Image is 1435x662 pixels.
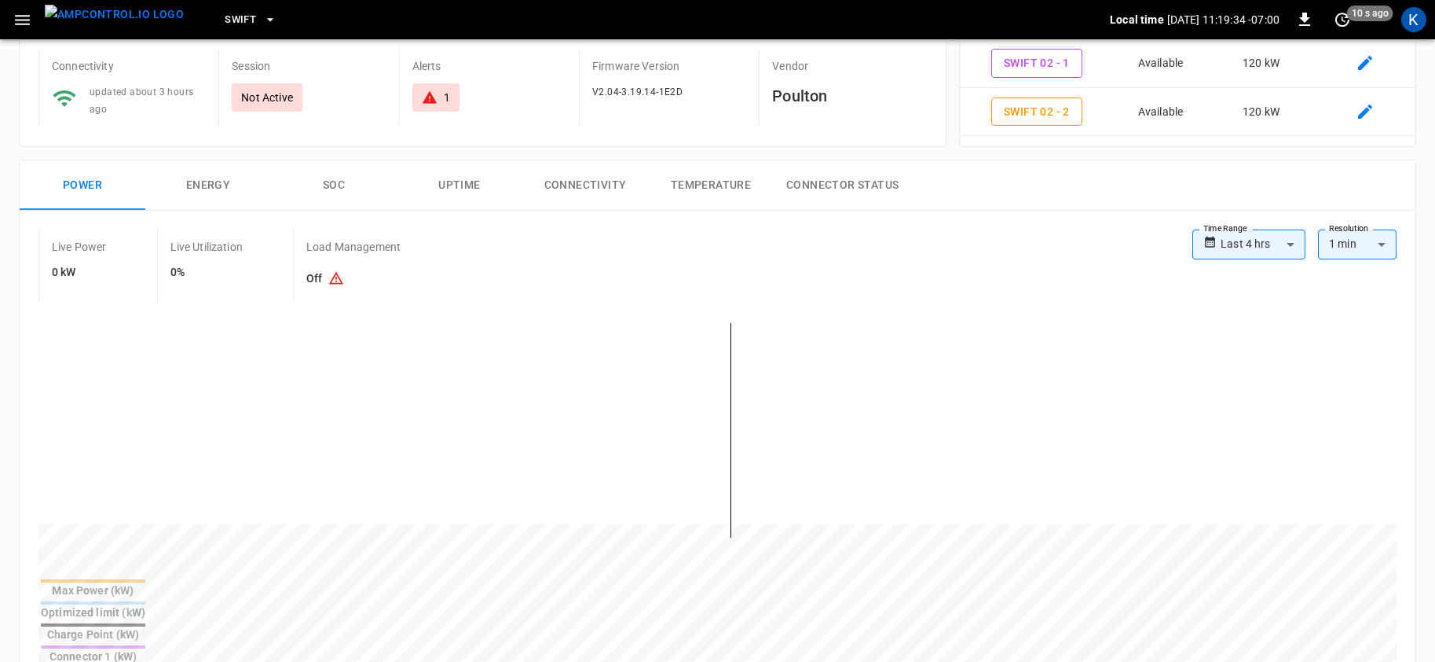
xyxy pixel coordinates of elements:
[52,264,107,281] h6: 0 kW
[20,160,145,211] button: Power
[412,58,566,74] p: Alerts
[52,239,107,255] p: Live Power
[1318,230,1397,259] div: 1 min
[1114,39,1207,88] td: Available
[45,5,184,24] img: ampcontrol.io logo
[522,160,648,211] button: Connectivity
[1203,223,1247,235] label: Time Range
[1221,230,1305,259] div: Last 4 hrs
[241,90,293,105] p: Not Active
[774,160,911,211] button: Connector Status
[1207,88,1315,137] td: 120 kW
[772,58,926,74] p: Vendor
[306,239,401,255] p: Load Management
[225,11,256,29] span: Swift
[1401,7,1426,32] div: profile-icon
[170,264,243,281] h6: 0%
[991,97,1082,127] button: Swift 02 - 2
[232,58,386,74] p: Session
[322,264,350,294] button: Existing capacity schedules won’t take effect because Load Management is turned off. To activate ...
[1114,88,1207,137] td: Available
[90,86,193,115] span: updated about 3 hours ago
[592,86,683,97] span: V2.04-3.19.14-1E2D
[170,239,243,255] p: Live Utilization
[52,58,206,74] p: Connectivity
[772,83,926,108] h6: Poulton
[397,160,522,211] button: Uptime
[991,49,1082,78] button: Swift 02 - 1
[271,160,397,211] button: SOC
[306,264,401,294] h6: Off
[1207,39,1315,88] td: 120 kW
[145,160,271,211] button: Energy
[218,5,283,35] button: Swift
[1329,223,1368,235] label: Resolution
[444,90,450,105] div: 1
[592,58,746,74] p: Firmware Version
[1330,7,1355,32] button: set refresh interval
[1110,12,1164,28] p: Local time
[648,160,774,211] button: Temperature
[1347,6,1393,21] span: 10 s ago
[1167,12,1279,28] p: [DATE] 11:19:34 -07:00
